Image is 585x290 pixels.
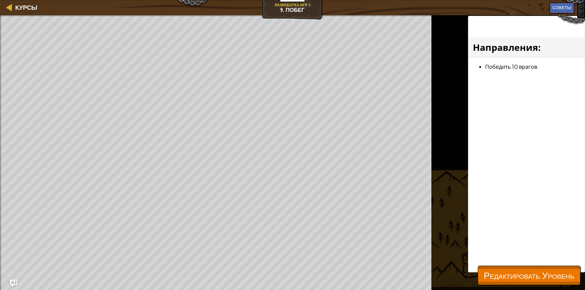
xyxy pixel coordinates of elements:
h3: : [473,40,580,54]
a: Курсы [12,3,37,12]
span: Направления [473,41,538,54]
li: Победить 10 врагов. [485,62,580,71]
span: Советы [552,5,571,10]
button: Редактировать Уровень [478,266,580,285]
button: Ask AI [10,280,17,287]
span: Курсы [15,3,37,12]
span: Редактировать Уровень [484,269,574,281]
